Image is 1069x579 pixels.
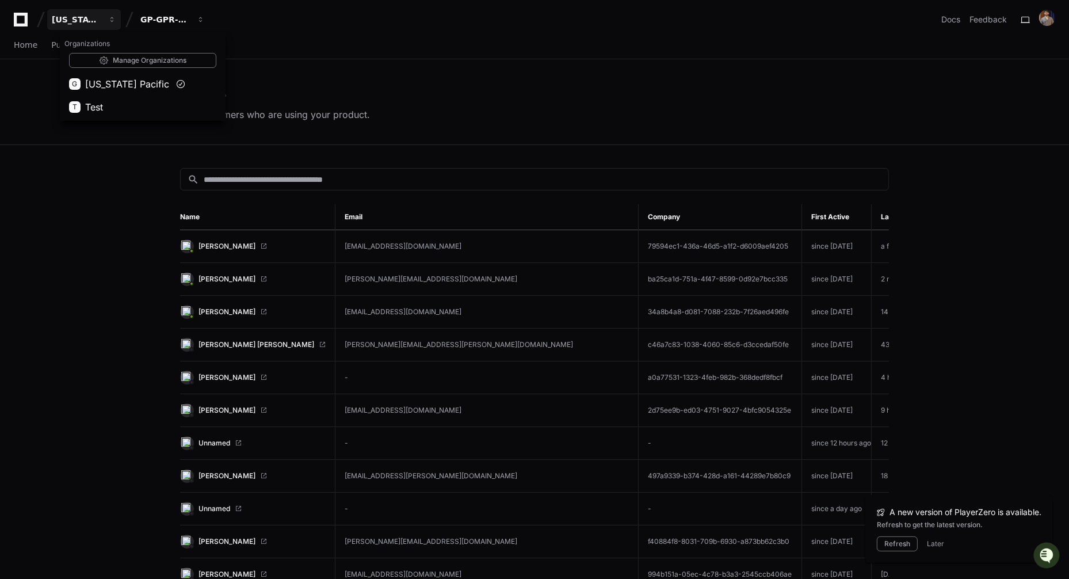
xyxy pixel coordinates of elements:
[198,504,230,513] span: Unnamed
[52,14,101,25] div: [US_STATE] Pacific
[335,394,639,427] td: [EMAIL_ADDRESS][DOMAIN_NAME]
[198,471,255,481] span: [PERSON_NAME]
[639,230,802,263] td: 79594ec1-436a-46d5-a1f2-d6009aef4205
[872,204,942,230] th: Last Active
[802,204,872,230] th: First Active
[802,427,872,460] td: since 12 hours ago
[335,296,639,329] td: [EMAIL_ADDRESS][DOMAIN_NAME]
[1032,541,1063,572] iframe: Open customer support
[14,41,37,48] span: Home
[180,338,326,352] a: [PERSON_NAME] [PERSON_NAME]
[180,108,370,121] div: The customers who are using your product.
[335,329,639,361] td: [PERSON_NAME][EMAIL_ADDRESS][PERSON_NAME][DOMAIN_NAME]
[181,273,192,284] img: 11.svg
[335,460,639,493] td: [EMAIL_ADDRESS][PERSON_NAME][DOMAIN_NAME]
[335,525,639,558] td: [PERSON_NAME][EMAIL_ADDRESS][DOMAIN_NAME]
[12,12,35,35] img: PlayerZero
[969,14,1007,25] button: Feedback
[60,32,226,121] div: [US_STATE] Pacific
[198,439,230,448] span: Unnamed
[802,230,872,263] td: since [DATE]
[51,41,105,48] span: Pull Requests
[872,460,942,493] td: 18 hours ago
[39,86,189,97] div: Start new chat
[335,230,639,263] td: [EMAIL_ADDRESS][DOMAIN_NAME]
[69,53,216,68] a: Manage Organizations
[85,100,103,114] span: Test
[639,204,802,230] th: Company
[60,35,226,53] h1: Organizations
[335,493,639,525] td: -
[39,97,146,106] div: We're available if you need us!
[180,305,326,319] a: [PERSON_NAME]
[872,230,942,263] td: a few seconds ago
[181,470,192,481] img: 7.svg
[872,263,942,296] td: 2 minutes ago
[180,469,326,483] a: [PERSON_NAME]
[872,361,942,394] td: 4 hours ago
[802,460,872,493] td: since [DATE]
[802,525,872,558] td: since [DATE]
[877,536,918,551] button: Refresh
[12,125,77,135] div: Past conversations
[639,460,802,493] td: 497a9339-b374-428d-a161-44289e7b80c9
[12,86,32,106] img: 1756235613930-3d25f9e4-fa56-45dd-b3ad-e072dfbd1548
[85,77,169,91] span: [US_STATE] Pacific
[12,46,209,64] div: Welcome
[639,329,802,361] td: c46a7c83-1038-4060-85c6-d3ccedaf50fe
[639,263,802,296] td: ba25ca1d-751a-4f47-8599-0d92e7bcc335
[114,180,139,189] span: Pylon
[198,242,255,251] span: [PERSON_NAME]
[198,340,314,349] span: [PERSON_NAME] [PERSON_NAME]
[335,263,639,296] td: [PERSON_NAME][EMAIL_ADDRESS][DOMAIN_NAME]
[1039,10,1055,26] img: 176496148
[188,174,199,185] mat-icon: search
[136,9,209,30] button: GP-GPR-CXPortal
[872,427,942,460] td: 12 hours ago
[198,570,255,579] span: [PERSON_NAME]
[927,539,944,548] button: Later
[180,502,326,516] a: Unnamed
[12,143,30,162] img: Mr Abhinav Kumar
[14,32,37,59] a: Home
[180,371,326,384] a: [PERSON_NAME]
[198,537,255,546] span: [PERSON_NAME]
[872,394,942,427] td: 9 hours ago
[69,101,81,113] div: T
[36,154,104,163] span: Mr [PERSON_NAME]
[335,204,639,230] th: Email
[639,525,802,558] td: f40884f8-8031-709b-6930-a873bb62c3b0
[198,373,255,382] span: [PERSON_NAME]
[106,154,110,163] span: •
[180,82,370,103] div: Users
[181,536,192,547] img: 4.svg
[196,89,209,103] button: Start new chat
[872,329,942,361] td: 43 minutes ago
[180,403,326,417] a: [PERSON_NAME]
[889,506,1041,518] span: A new version of PlayerZero is available.
[180,239,326,253] a: [PERSON_NAME]
[877,520,1041,530] div: Refresh to get the latest version.
[872,296,942,329] td: 14 minutes ago
[181,306,192,317] img: 1.svg
[180,272,326,286] a: [PERSON_NAME]
[51,32,105,59] a: Pull Requests
[69,78,81,90] div: G
[181,503,192,514] img: 1.svg
[113,154,136,163] span: [DATE]
[802,263,872,296] td: since [DATE]
[198,307,255,317] span: [PERSON_NAME]
[639,394,802,427] td: 2d75ee9b-ed03-4751-9027-4bfc9054325e
[802,329,872,361] td: since [DATE]
[47,9,121,30] button: [US_STATE] Pacific
[198,275,255,284] span: [PERSON_NAME]
[639,493,802,525] td: -
[178,123,209,137] button: See all
[181,372,192,383] img: 12.svg
[180,204,335,230] th: Name
[180,535,326,548] a: [PERSON_NAME]
[802,493,872,525] td: since a day ago
[81,180,139,189] a: Powered byPylon
[802,296,872,329] td: since [DATE]
[335,361,639,394] td: -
